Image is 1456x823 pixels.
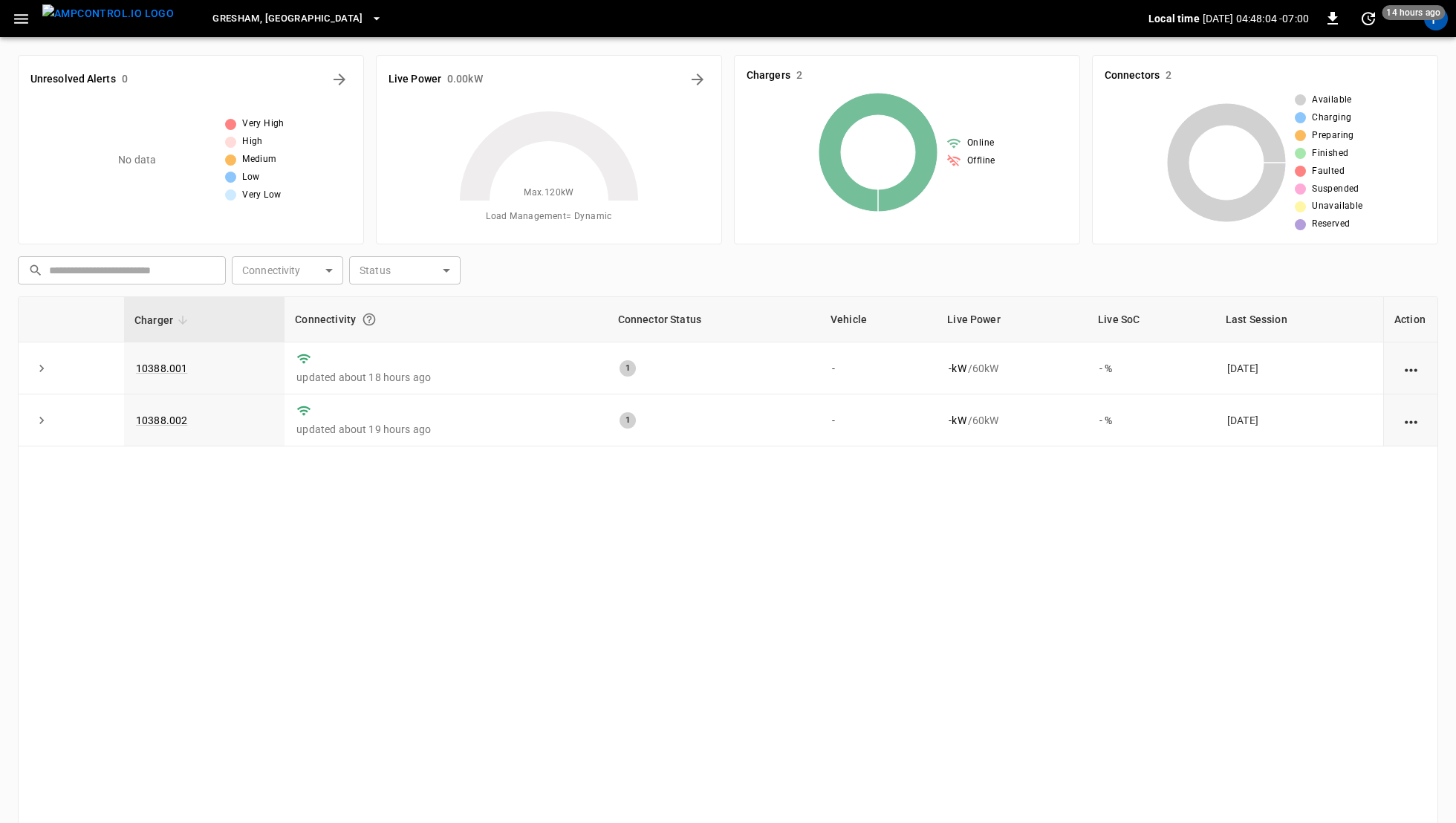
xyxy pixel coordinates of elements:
[136,362,187,374] a: 10388.001
[1088,394,1215,446] td: - %
[1215,394,1383,446] td: [DATE]
[747,68,790,84] h6: Chargers
[118,152,156,168] p: No data
[1312,93,1352,108] span: Available
[967,136,994,151] span: Online
[686,68,709,91] button: Energy Overview
[486,209,612,224] span: Load Management = Dynamic
[1312,217,1350,232] span: Reserved
[1105,68,1160,84] h6: Connectors
[328,68,351,91] button: All Alerts
[296,370,595,385] p: updated about 18 hours ago
[949,413,966,428] p: - kW
[42,4,174,23] img: ampcontrol.io logo
[1088,342,1215,394] td: - %
[820,297,937,342] th: Vehicle
[134,311,192,329] span: Charger
[937,297,1088,342] th: Live Power
[122,71,128,88] h6: 0
[1402,361,1420,376] div: action cell options
[30,357,53,380] button: expand row
[242,188,281,203] span: Very Low
[1356,7,1380,30] button: set refresh interval
[447,71,483,88] h6: 0.00 kW
[242,152,276,167] span: Medium
[30,71,116,88] h6: Unresolved Alerts
[820,342,937,394] td: -
[1382,5,1445,20] span: 14 hours ago
[949,361,966,376] p: - kW
[356,306,383,333] button: Connection between the charger and our software.
[1312,182,1359,197] span: Suspended
[1312,111,1351,126] span: Charging
[620,360,636,377] div: 1
[1312,199,1362,214] span: Unavailable
[967,154,995,169] span: Offline
[1312,146,1348,161] span: Finished
[1215,342,1383,394] td: [DATE]
[524,186,574,201] span: Max. 120 kW
[820,394,937,446] td: -
[796,68,802,84] h6: 2
[1312,129,1354,143] span: Preparing
[1312,164,1345,179] span: Faulted
[30,409,53,432] button: expand row
[1402,413,1420,428] div: action cell options
[242,170,259,185] span: Low
[949,413,1076,428] div: / 60 kW
[242,117,285,131] span: Very High
[207,4,389,33] button: Gresham, [GEOGRAPHIC_DATA]
[949,361,1076,376] div: / 60 kW
[620,412,636,429] div: 1
[242,134,263,149] span: High
[136,414,187,426] a: 10388.002
[1166,68,1171,84] h6: 2
[1203,11,1309,26] p: [DATE] 04:48:04 -07:00
[1148,11,1200,26] p: Local time
[1088,297,1215,342] th: Live SoC
[1383,297,1437,342] th: Action
[295,306,597,333] div: Connectivity
[608,297,820,342] th: Connector Status
[1215,297,1383,342] th: Last Session
[389,71,441,88] h6: Live Power
[296,422,595,437] p: updated about 19 hours ago
[212,10,363,27] span: Gresham, [GEOGRAPHIC_DATA]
